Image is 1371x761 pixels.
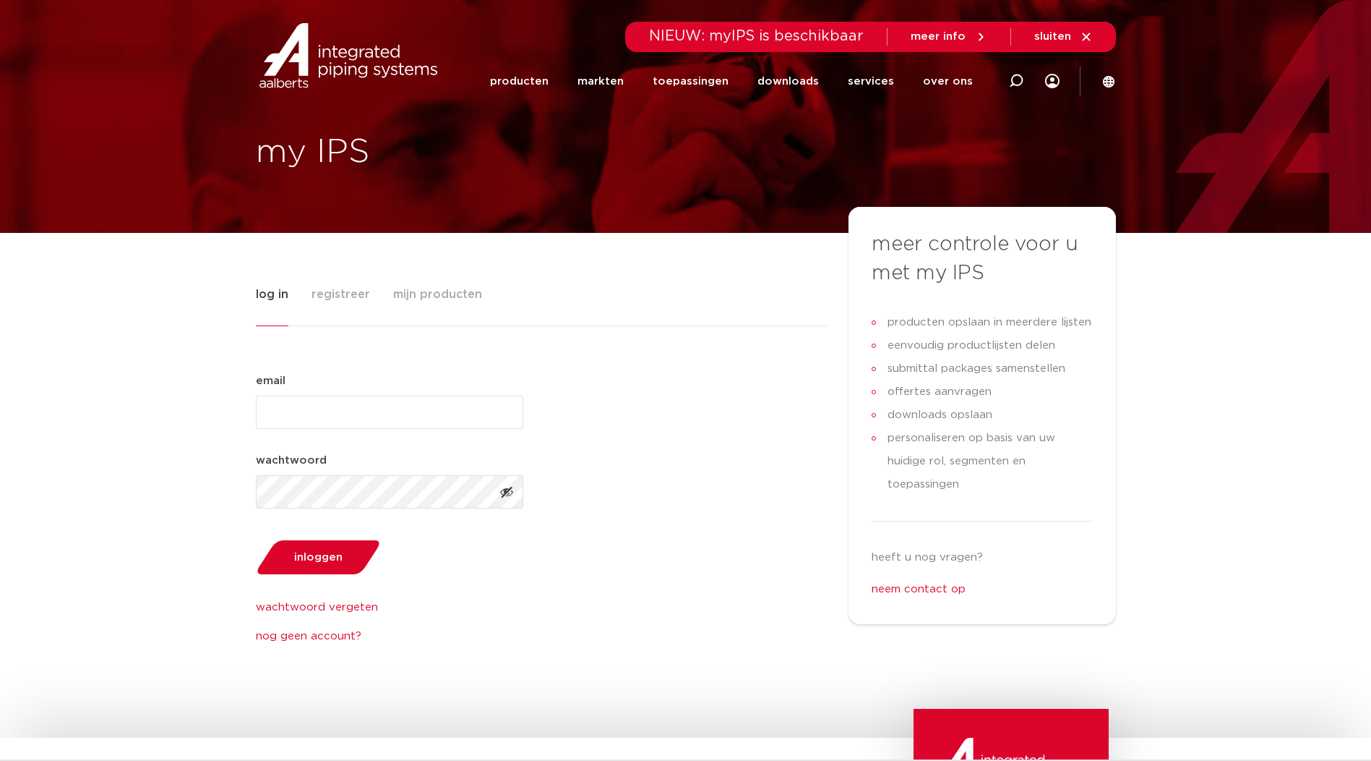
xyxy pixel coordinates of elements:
[251,539,385,576] button: inloggen
[1034,31,1071,42] span: sluiten
[256,280,288,309] span: log in
[848,54,894,109] a: services
[490,475,523,509] button: Toon wachtwoord
[884,380,992,404] span: offertes aanvragen
[256,279,1116,645] div: Tabs. Open items met enter of spatie, sluit af met escape en navigeer met de pijltoetsen.
[923,54,973,109] a: over ons
[872,230,1093,288] h3: meer controle voor u met my IPS
[256,628,523,645] a: nog geen account?
[872,584,966,595] a: neem contact op
[490,54,973,109] nav: Menu
[256,599,523,616] a: wachtwoord vergeten
[311,280,370,309] span: registreer
[872,552,983,563] span: heeft u nog vragen?
[884,357,1065,380] span: submittal packages samenstellen
[256,452,327,469] label: wachtwoord
[393,280,482,309] span: mijn producten
[911,30,987,43] a: meer info
[884,427,1093,496] span: personaliseren op basis van uw huidige rol, segmenten en toepassingen
[653,54,729,109] a: toepassingen
[911,31,966,42] span: meer info
[1034,30,1093,43] a: sluiten
[294,552,343,563] span: inloggen
[577,54,624,109] a: markten
[256,129,679,176] h1: my IPS
[649,29,864,43] span: NIEUW: myIPS is beschikbaar
[884,334,1055,357] span: eenvoudig productlijsten delen
[757,54,819,109] a: downloads
[490,54,549,109] a: producten
[884,404,992,427] span: downloads opslaan
[256,373,285,390] label: email
[884,311,1091,334] span: producten opslaan in meerdere lijsten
